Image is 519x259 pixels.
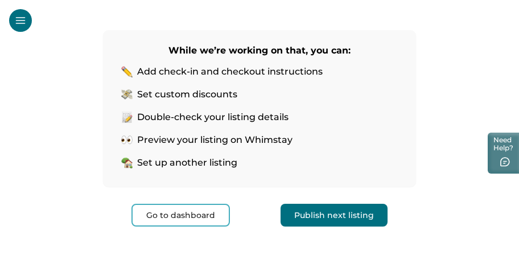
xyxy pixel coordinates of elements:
[137,112,289,123] p: Double-check your listing details
[121,134,133,146] img: eyes-icon
[121,112,133,123] img: list-pencil-icon
[9,9,32,32] button: Open Sidebar
[131,204,230,227] button: Go to dashboard
[121,89,133,100] img: money-icon
[121,66,133,77] img: pencil-icon
[137,134,293,146] p: Preview your listing on Whimstay
[121,157,133,168] img: home-icon
[137,157,237,168] p: Set up another listing
[121,44,398,57] p: While we’re working on that, you can:
[137,89,237,100] p: Set custom discounts
[281,204,388,227] button: Publish next listing
[137,66,323,77] p: Add check-in and checkout instructions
